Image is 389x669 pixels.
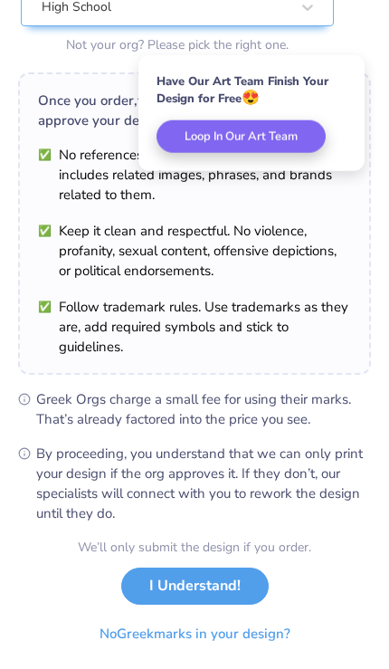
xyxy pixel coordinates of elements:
button: Loop In Our Art Team [157,120,326,153]
div: Have Our Art Team Finish Your Design for Free [157,73,346,107]
button: I Understand! [121,568,269,605]
span: Greek Orgs charge a small fee for using their marks. That’s already factored into the price you see. [36,389,371,429]
li: Follow trademark rules. Use trademarks as they are, add required symbols and stick to guidelines. [38,297,351,357]
div: Not your org? Please pick the right one. [21,35,334,54]
li: No references to alcohol, drugs, or smoking. This includes related images, phrases, and brands re... [38,145,351,205]
span: 😍 [242,88,260,108]
li: Keep it clean and respectful. No violence, profanity, sexual content, offensive depictions, or po... [38,221,351,281]
div: Once you order, the org will need to review and approve your design. These are their rules: [38,91,351,130]
div: We’ll only submit the design if you order. [78,538,311,557]
span: By proceeding, you understand that we can only print your design if the org approves it. If they ... [36,444,371,523]
button: NoGreekmarks in your design? [84,616,306,653]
